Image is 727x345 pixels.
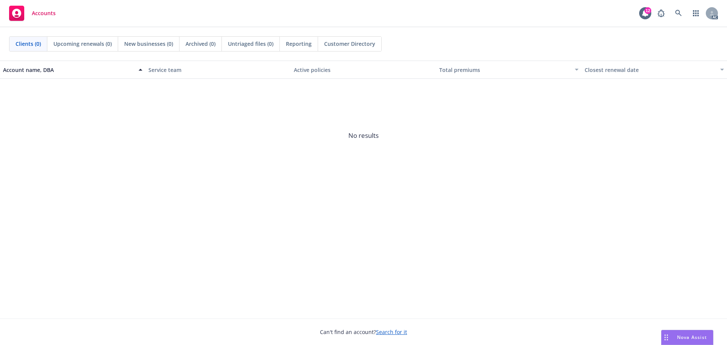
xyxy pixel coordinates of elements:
div: 12 [644,7,651,14]
a: Report a Bug [654,6,669,21]
a: Switch app [688,6,704,21]
div: Drag to move [661,330,671,345]
button: Total premiums [436,61,582,79]
a: Accounts [6,3,59,24]
button: Service team [145,61,291,79]
span: New businesses (0) [124,40,173,48]
div: Closest renewal date [585,66,716,74]
div: Total premiums [439,66,570,74]
div: Account name, DBA [3,66,134,74]
span: Nova Assist [677,334,707,340]
span: Upcoming renewals (0) [53,40,112,48]
a: Search [671,6,686,21]
button: Active policies [291,61,436,79]
span: Untriaged files (0) [228,40,273,48]
span: Can't find an account? [320,328,407,336]
button: Nova Assist [661,330,713,345]
button: Closest renewal date [582,61,727,79]
span: Reporting [286,40,312,48]
span: Clients (0) [16,40,41,48]
span: Customer Directory [324,40,375,48]
span: Archived (0) [186,40,215,48]
div: Service team [148,66,288,74]
div: Active policies [294,66,433,74]
a: Search for it [376,328,407,336]
span: Accounts [32,10,56,16]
